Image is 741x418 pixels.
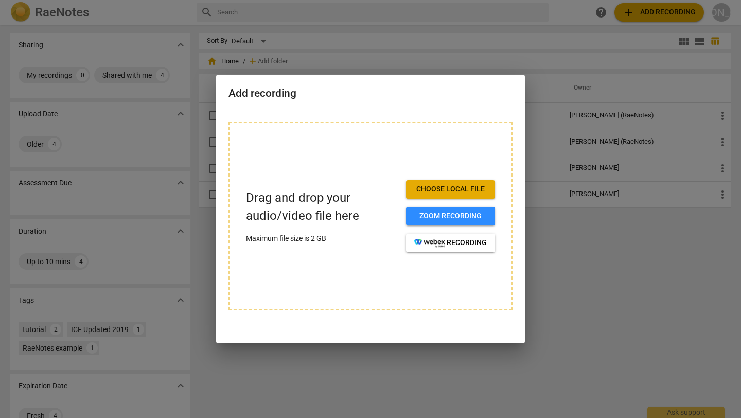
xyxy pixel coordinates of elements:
span: Zoom recording [414,211,487,221]
button: Choose local file [406,180,495,199]
h2: Add recording [228,87,513,100]
span: recording [414,238,487,248]
span: Choose local file [414,184,487,195]
button: Zoom recording [406,207,495,225]
p: Maximum file size is 2 GB [246,233,398,244]
p: Drag and drop your audio/video file here [246,189,398,225]
button: recording [406,234,495,252]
